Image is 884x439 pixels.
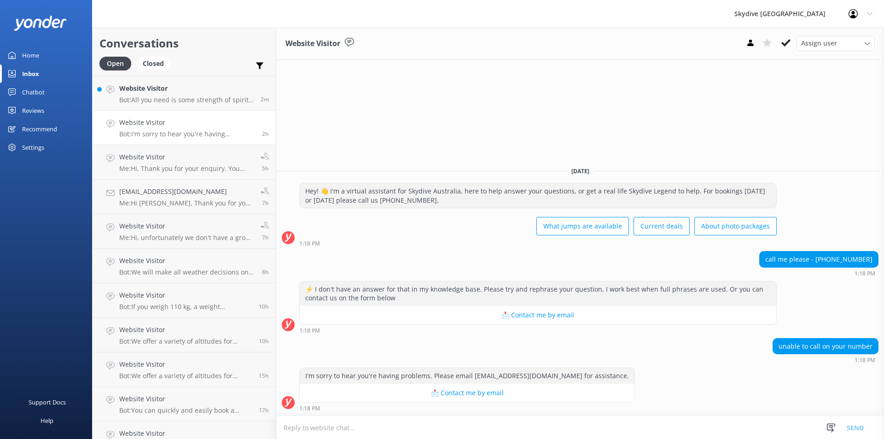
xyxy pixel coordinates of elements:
[262,268,269,276] span: Sep 08 2025 07:49am (UTC +10:00) Australia/Brisbane
[119,359,252,369] h4: Website Visitor
[119,164,254,173] p: Me: Hi, Thank you for your enquiry. You haven't jumped in a few years? If so, would you like to d...
[93,111,276,145] a: Website VisitorBot:I'm sorry to hear you're having problems. Please email [EMAIL_ADDRESS][DOMAIN_...
[259,372,269,380] span: Sep 08 2025 12:33am (UTC +10:00) Australia/Brisbane
[99,35,269,52] h2: Conversations
[262,234,269,241] span: Sep 08 2025 08:22am (UTC +10:00) Australia/Brisbane
[300,183,776,208] div: Hey! 👋 I'm a virtual assistant for Skydive Australia, here to help answer your questions, or get ...
[119,268,255,276] p: Bot: We will make all weather decisions on the day of the skydive. We never recommend going off t...
[119,303,252,311] p: Bot: If you weigh 110 kg, a weight surcharge of $80.00 AUD will apply, payable at the drop zone.
[634,217,690,235] button: Current deals
[93,180,276,214] a: [EMAIL_ADDRESS][DOMAIN_NAME]Me:Hi [PERSON_NAME], Thank you for your enquiry. Unfortunately we don...
[259,337,269,345] span: Sep 08 2025 05:18am (UTC +10:00) Australia/Brisbane
[855,271,875,276] strong: 1:18 PM
[797,36,875,51] div: Assign User
[119,96,254,104] p: Bot: All you need is some strength of spirit and a swimsuit. You’re officially ready for a life-a...
[299,240,777,246] div: Sep 08 2025 01:18pm (UTC +10:00) Australia/Brisbane
[262,164,269,172] span: Sep 08 2025 10:14am (UTC +10:00) Australia/Brisbane
[299,406,320,411] strong: 1:18 PM
[119,372,252,380] p: Bot: We offer a variety of altitudes for skydiving, with all dropzones providing jumps up to 15,0...
[119,234,254,242] p: Me: Hi, unfortunately we don't have a group discount.
[300,306,776,324] button: 📩 Contact me by email
[93,145,276,180] a: Website VisitorMe:Hi, Thank you for your enquiry. You haven't jumped in a few years? If so, would...
[760,252,878,267] div: call me please - [PHONE_NUMBER]
[259,406,269,414] span: Sep 07 2025 09:58pm (UTC +10:00) Australia/Brisbane
[801,38,837,48] span: Assign user
[119,325,252,335] h4: Website Visitor
[41,411,53,430] div: Help
[93,352,276,387] a: Website VisitorBot:We offer a variety of altitudes for skydiving, with all dropzones providing ju...
[119,117,255,128] h4: Website Visitor
[300,384,634,402] button: 📩 Contact me by email
[773,357,878,363] div: Sep 08 2025 01:18pm (UTC +10:00) Australia/Brisbane
[99,57,131,70] div: Open
[29,393,66,411] div: Support Docs
[119,152,254,162] h4: Website Visitor
[119,428,252,439] h4: Website Visitor
[93,214,276,249] a: Website VisitorMe:Hi, unfortunately we don't have a group discount.7h
[694,217,777,235] button: About photo packages
[261,95,269,103] span: Sep 08 2025 03:48pm (UTC +10:00) Australia/Brisbane
[136,58,175,68] a: Closed
[119,187,254,197] h4: [EMAIL_ADDRESS][DOMAIN_NAME]
[300,368,634,384] div: I'm sorry to hear you're having problems. Please email [EMAIL_ADDRESS][DOMAIN_NAME] for assistance.
[262,130,269,138] span: Sep 08 2025 01:18pm (UTC +10:00) Australia/Brisbane
[22,64,39,83] div: Inbox
[93,76,276,111] a: Website VisitorBot:All you need is some strength of spirit and a swimsuit. You’re officially read...
[93,249,276,283] a: Website VisitorBot:We will make all weather decisions on the day of the skydive. We never recomme...
[566,167,595,175] span: [DATE]
[299,405,635,411] div: Sep 08 2025 01:18pm (UTC +10:00) Australia/Brisbane
[119,130,255,138] p: Bot: I'm sorry to hear you're having problems. Please email [EMAIL_ADDRESS][DOMAIN_NAME] for assi...
[119,337,252,345] p: Bot: We offer a variety of altitudes for skydiving, with all dropzones providing jumps up to 15,0...
[285,38,340,50] h3: Website Visitor
[99,58,136,68] a: Open
[22,83,45,101] div: Chatbot
[299,328,320,334] strong: 1:18 PM
[536,217,629,235] button: What jumps are available
[93,318,276,352] a: Website VisitorBot:We offer a variety of altitudes for skydiving, with all dropzones providing ju...
[119,256,255,266] h4: Website Visitor
[93,387,276,421] a: Website VisitorBot:You can quickly and easily book a tandem skydive online and see live availabil...
[22,138,44,157] div: Settings
[93,283,276,318] a: Website VisitorBot:If you weigh 110 kg, a weight surcharge of $80.00 AUD will apply, payable at t...
[22,120,57,138] div: Recommend
[119,199,254,207] p: Me: Hi [PERSON_NAME], Thank you for your enquiry. Unfortunately we don't have a senor discount. P...
[773,339,878,354] div: unable to call on your number
[22,46,39,64] div: Home
[299,241,320,246] strong: 1:18 PM
[22,101,44,120] div: Reviews
[299,327,777,334] div: Sep 08 2025 01:18pm (UTC +10:00) Australia/Brisbane
[300,281,776,306] div: ⚡ I don't have an answer for that in my knowledge base. Please try and rephrase your question, I ...
[262,199,269,207] span: Sep 08 2025 08:25am (UTC +10:00) Australia/Brisbane
[759,270,878,276] div: Sep 08 2025 01:18pm (UTC +10:00) Australia/Brisbane
[855,357,875,363] strong: 1:18 PM
[259,303,269,310] span: Sep 08 2025 05:31am (UTC +10:00) Australia/Brisbane
[119,290,252,300] h4: Website Visitor
[119,83,254,94] h4: Website Visitor
[136,57,171,70] div: Closed
[119,394,252,404] h4: Website Visitor
[14,16,67,31] img: yonder-white-logo.png
[119,406,252,415] p: Bot: You can quickly and easily book a tandem skydive online and see live availability. Simply cl...
[119,221,254,231] h4: Website Visitor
